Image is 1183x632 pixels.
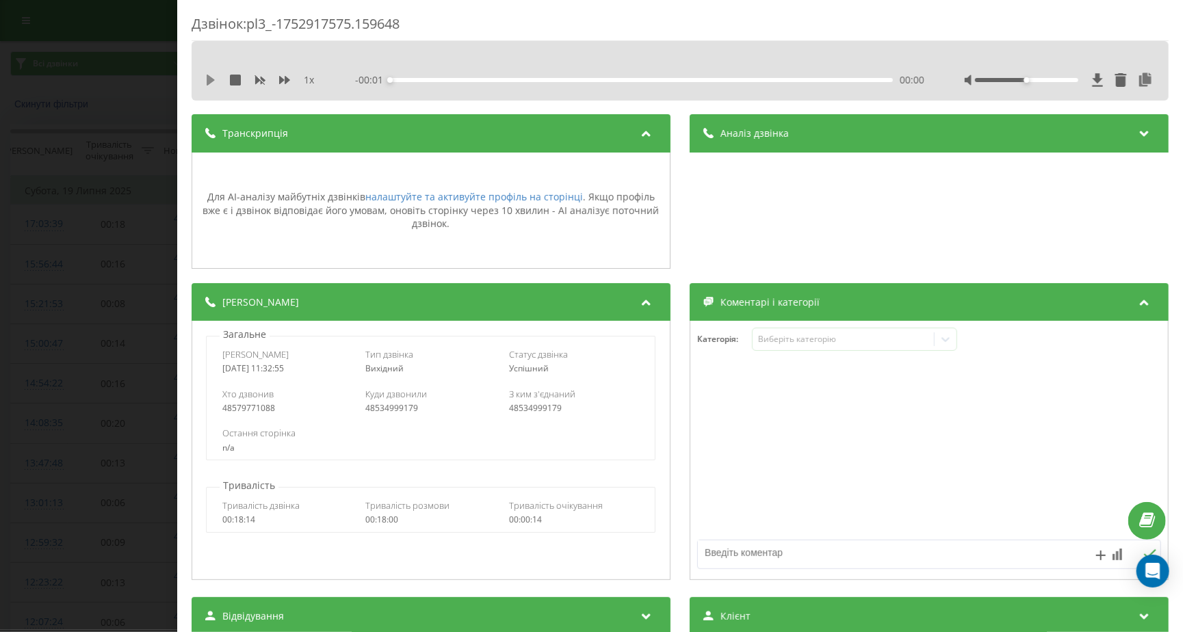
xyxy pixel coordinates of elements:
[366,499,450,512] span: Тривалість розмови
[223,388,274,400] span: Хто дзвонив
[509,388,575,400] span: З ким з'єднаний
[223,443,640,453] div: n/a
[509,348,568,360] span: Статус дзвінка
[223,364,354,373] div: [DATE] 11:32:55
[223,348,289,360] span: [PERSON_NAME]
[355,73,390,87] span: - 00:01
[720,609,751,623] span: Клієнт
[220,328,270,341] p: Загальне
[366,363,404,374] span: Вихідний
[509,515,640,525] div: 00:00:14
[697,334,752,344] h4: Категорія :
[366,404,497,413] div: 48534999179
[222,609,284,623] span: Відвідування
[222,295,299,309] span: [PERSON_NAME]
[509,499,603,512] span: Тривалість очікування
[720,295,820,309] span: Коментарі і категорії
[223,404,354,413] div: 48579771088
[223,499,300,512] span: Тривалість дзвінка
[304,73,314,87] span: 1 x
[509,363,549,374] span: Успішний
[387,77,393,83] div: Accessibility label
[199,190,663,231] div: Для AI-аналізу майбутніх дзвінків . Якщо профіль вже є і дзвінок відповідає його умовам, оновіть ...
[1136,555,1169,588] div: Open Intercom Messenger
[223,515,354,525] div: 00:18:14
[220,479,278,492] p: Тривалість
[223,427,296,439] span: Остання сторінка
[365,190,583,203] a: налаштуйте та активуйте профіль на сторінці
[900,73,925,87] span: 00:00
[366,388,428,400] span: Куди дзвонили
[509,404,640,413] div: 48534999179
[758,334,929,345] div: Виберіть категорію
[366,515,497,525] div: 00:18:00
[1024,77,1030,83] div: Accessibility label
[222,127,288,140] span: Транскрипція
[366,348,414,360] span: Тип дзвінка
[192,14,1169,41] div: Дзвінок : pl3_-1752917575.159648
[720,127,789,140] span: Аналіз дзвінка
